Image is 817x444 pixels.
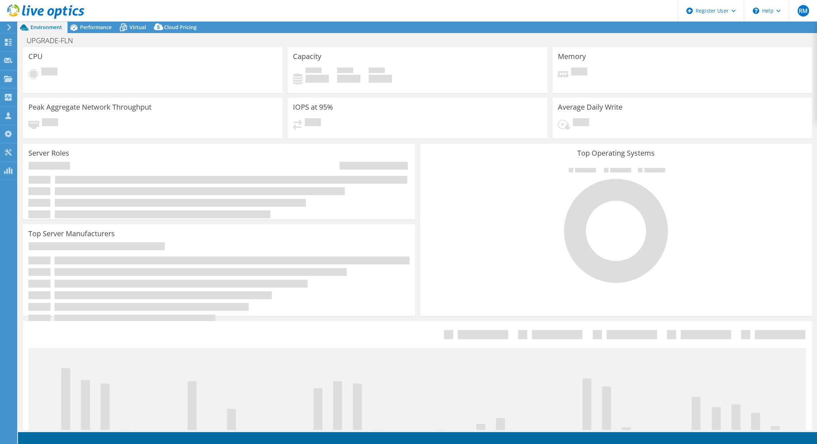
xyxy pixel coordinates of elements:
span: Cloud Pricing [164,24,197,31]
h3: CPU [28,52,43,60]
h3: Top Operating Systems [425,149,807,157]
span: Total [369,68,385,75]
h3: Server Roles [28,149,69,157]
span: Environment [31,24,62,31]
span: RM [798,5,809,17]
h3: Memory [558,52,586,60]
span: Used [305,68,322,75]
span: Pending [305,118,321,128]
svg: \n [753,8,759,14]
h4: 0 GiB [305,75,329,83]
span: Virtual [130,24,146,31]
h4: 0 GiB [369,75,392,83]
span: Free [337,68,353,75]
h3: Average Daily Write [558,103,622,111]
span: Pending [571,68,587,77]
span: Pending [42,118,58,128]
h3: Top Server Manufacturers [28,230,115,238]
h3: IOPS at 95% [293,103,333,111]
span: Performance [80,24,112,31]
h1: UPGRADE-FLN [23,37,84,45]
h4: 0 GiB [337,75,360,83]
h3: Capacity [293,52,321,60]
span: Pending [41,68,57,77]
span: Pending [573,118,589,128]
h3: Peak Aggregate Network Throughput [28,103,151,111]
